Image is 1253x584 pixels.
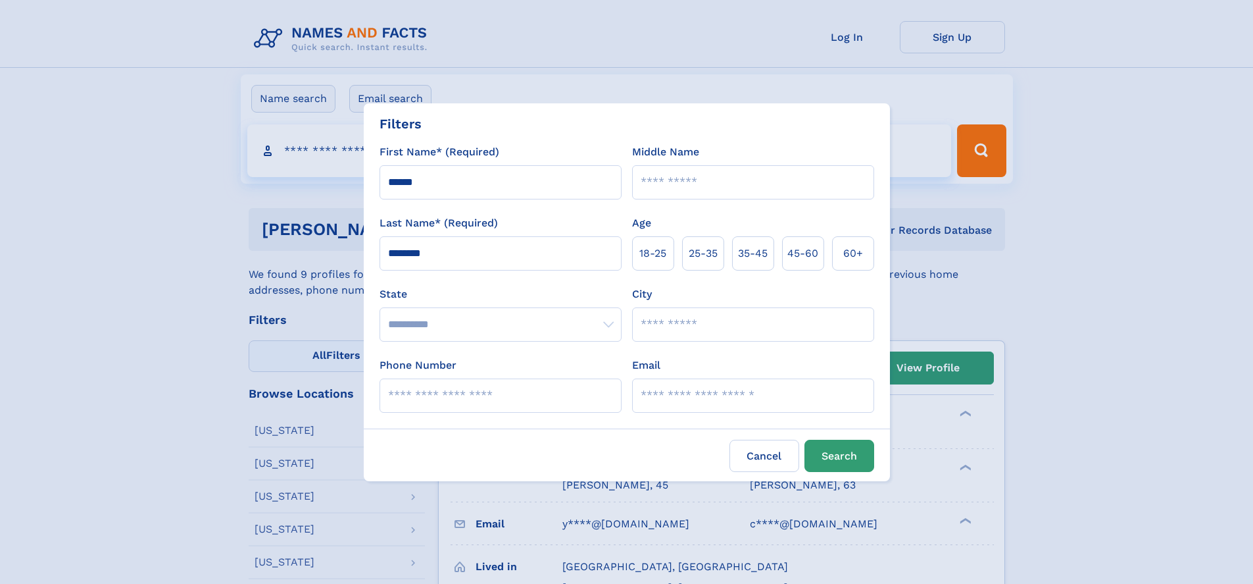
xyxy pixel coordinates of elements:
[380,358,456,373] label: Phone Number
[689,246,718,261] span: 25‑35
[738,246,768,261] span: 35‑45
[639,246,666,261] span: 18‑25
[804,440,874,472] button: Search
[380,144,499,160] label: First Name* (Required)
[632,358,660,373] label: Email
[729,440,799,472] label: Cancel
[632,286,652,302] label: City
[843,246,863,261] span: 60+
[380,114,422,134] div: Filters
[787,246,818,261] span: 45‑60
[632,144,699,160] label: Middle Name
[632,215,651,231] label: Age
[380,215,498,231] label: Last Name* (Required)
[380,286,622,302] label: State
